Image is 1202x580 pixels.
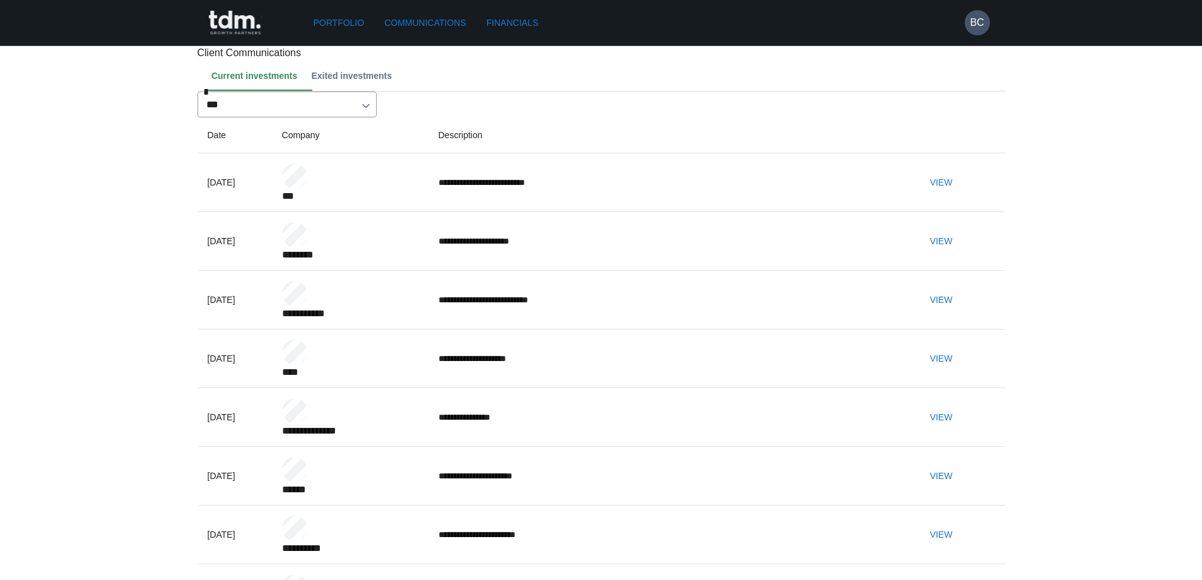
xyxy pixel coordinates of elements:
[921,288,962,312] button: View
[965,10,990,35] button: BC
[197,117,272,153] th: Date
[921,230,962,253] button: View
[197,271,272,329] td: [DATE]
[428,117,911,153] th: Description
[309,11,370,35] a: Portfolio
[208,61,1005,91] div: Client notes tab
[481,11,543,35] a: Financials
[970,15,984,30] h6: BC
[272,117,428,153] th: Company
[379,11,471,35] a: Communications
[921,406,962,429] button: View
[197,388,272,447] td: [DATE]
[197,153,272,212] td: [DATE]
[208,61,308,91] button: Current investments
[197,212,272,271] td: [DATE]
[921,171,962,194] button: View
[197,447,272,506] td: [DATE]
[197,506,272,564] td: [DATE]
[921,465,962,488] button: View
[197,45,1005,61] p: Client Communications
[307,61,402,91] button: Exited investments
[921,347,962,370] button: View
[197,329,272,388] td: [DATE]
[921,523,962,547] button: View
